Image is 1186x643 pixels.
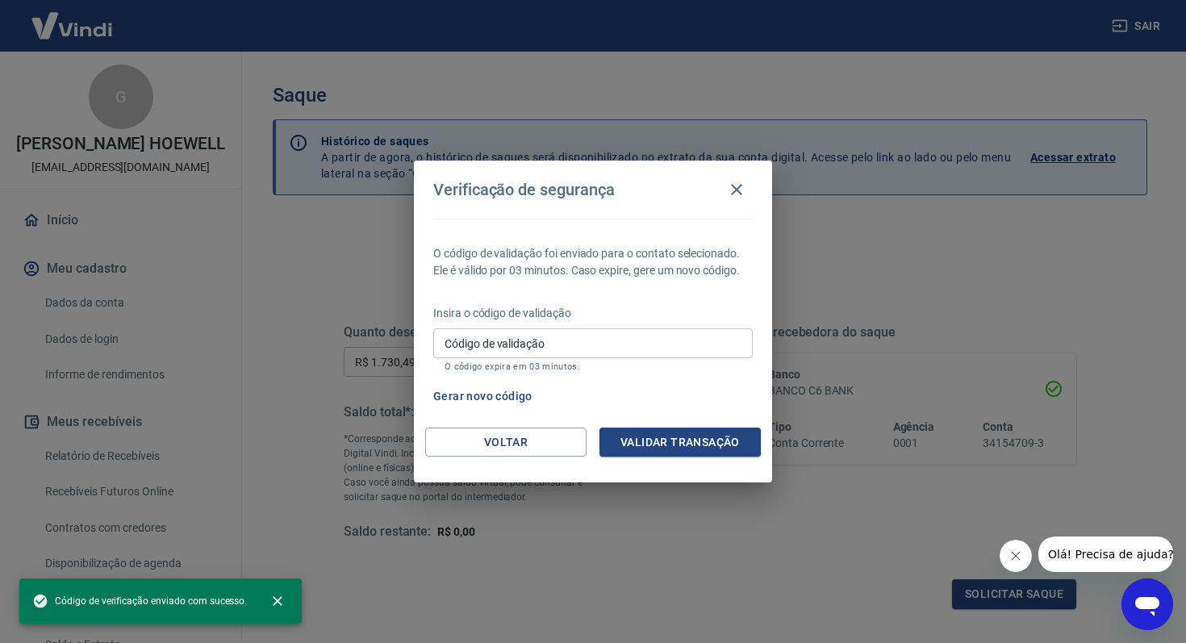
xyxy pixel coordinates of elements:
[433,245,753,279] p: O código de validação foi enviado para o contato selecionado. Ele é válido por 03 minutos. Caso e...
[433,180,615,199] h4: Verificação de segurança
[445,361,741,372] p: O código expira em 03 minutos.
[1000,540,1032,572] iframe: Fechar mensagem
[425,428,587,457] button: Voltar
[427,382,539,411] button: Gerar novo código
[32,593,247,609] span: Código de verificação enviado com sucesso.
[260,583,295,619] button: close
[433,305,753,322] p: Insira o código de validação
[1121,578,1173,630] iframe: Botão para abrir a janela de mensagens
[10,11,136,24] span: Olá! Precisa de ajuda?
[1038,537,1173,572] iframe: Mensagem da empresa
[599,428,761,457] button: Validar transação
